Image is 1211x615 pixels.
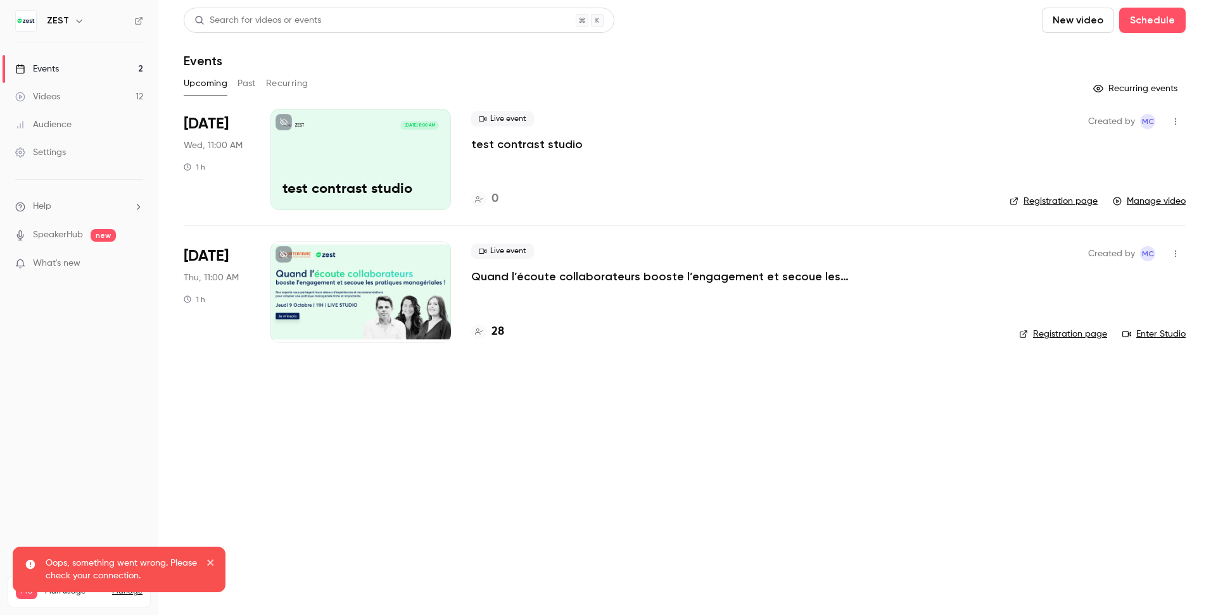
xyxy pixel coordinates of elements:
[471,111,534,127] span: Live event
[184,294,205,304] div: 1 h
[33,228,83,242] a: SpeakerHub
[471,269,851,284] a: Quand l’écoute collaborateurs booste l’engagement et secoue les pratiques managériales !
[184,109,250,210] div: Sep 17 Wed, 11:00 AM (Europe/Paris)
[128,258,143,270] iframe: Noticeable Trigger
[33,200,51,213] span: Help
[184,241,250,342] div: Oct 9 Thu, 11:00 AM (Europe/Paris)
[33,257,80,270] span: What's new
[15,63,59,75] div: Events
[184,139,243,152] span: Wed, 11:00 AM
[471,244,534,259] span: Live event
[238,73,256,94] button: Past
[400,121,438,130] span: [DATE] 11:00 AM
[184,246,229,266] span: [DATE]
[46,557,198,582] p: Oops, something went wrong. Please check your connection.
[1010,195,1098,208] a: Registration page
[295,122,304,128] p: ZEST
[1119,8,1186,33] button: Schedule
[471,137,583,152] a: test contrast studio
[282,182,439,198] p: test contrast studio
[471,323,504,340] a: 28
[15,146,66,159] div: Settings
[1042,8,1114,33] button: New video
[1019,328,1107,340] a: Registration page
[16,11,36,31] img: ZEST
[471,190,498,208] a: 0
[184,53,222,68] h1: Events
[184,114,229,134] span: [DATE]
[1140,246,1155,261] span: Marie Cannaferina
[206,557,215,572] button: close
[184,162,205,172] div: 1 h
[1088,114,1135,129] span: Created by
[1122,328,1186,340] a: Enter Studio
[194,14,321,27] div: Search for videos or events
[270,109,451,210] a: test contrast studioZEST[DATE] 11:00 AMtest contrast studio
[491,323,504,340] h4: 28
[15,200,143,213] li: help-dropdown-opener
[184,271,239,284] span: Thu, 11:00 AM
[91,229,116,242] span: new
[1113,195,1186,208] a: Manage video
[491,190,498,208] h4: 0
[1088,246,1135,261] span: Created by
[15,118,72,131] div: Audience
[1142,246,1154,261] span: MC
[47,15,69,27] h6: ZEST
[1140,114,1155,129] span: Marie Cannaferina
[184,73,227,94] button: Upcoming
[266,73,308,94] button: Recurring
[1142,114,1154,129] span: MC
[15,90,60,103] div: Videos
[1087,78,1186,99] button: Recurring events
